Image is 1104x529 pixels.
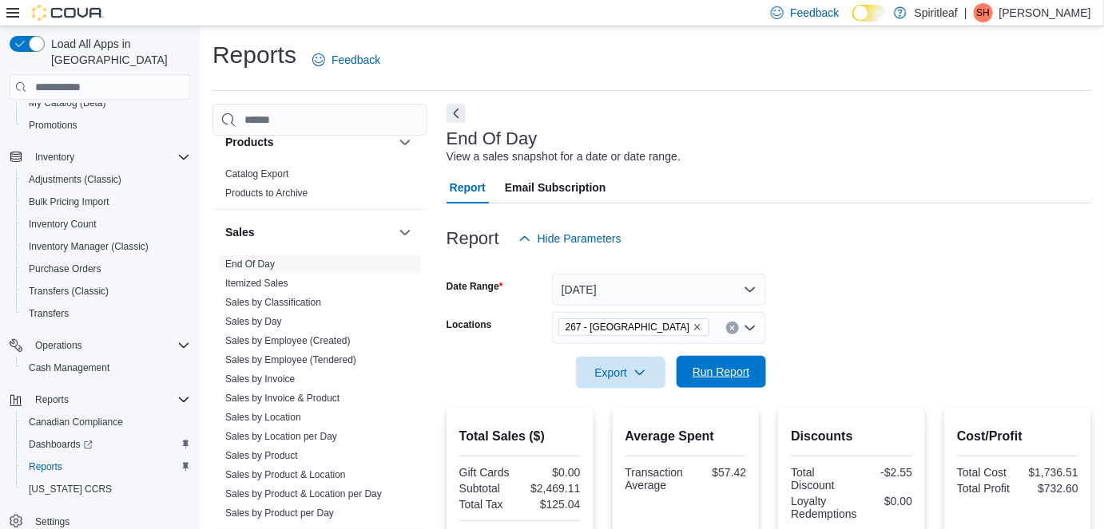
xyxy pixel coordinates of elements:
div: Subtotal [459,482,517,495]
button: Export [576,357,665,389]
a: Transfers (Classic) [22,282,115,301]
button: Adjustments (Classic) [16,168,197,191]
span: Sales by Employee (Created) [225,334,351,347]
span: Reports [35,393,69,406]
a: Sales by Day [225,316,282,327]
span: Sales by Location [225,411,301,424]
button: Cash Management [16,357,197,379]
div: Sales [212,255,427,529]
button: Operations [29,336,89,355]
span: 267 - Cold Lake [558,318,709,336]
span: Inventory Manager (Classic) [29,240,149,253]
span: Transfers [22,304,190,323]
span: SH [977,3,991,22]
a: Sales by Invoice [225,373,295,385]
span: End Of Day [225,258,275,270]
span: Adjustments (Classic) [29,173,121,186]
div: Shelby HA [974,3,993,22]
span: Cash Management [22,358,190,377]
div: $0.00 [523,466,581,479]
span: Canadian Compliance [22,413,190,432]
span: Sales by Location per Day [225,430,337,443]
button: Purchase Orders [16,258,197,280]
a: Catalog Export [225,168,288,180]
a: Sales by Classification [225,297,321,308]
span: Email Subscription [505,172,606,203]
a: Dashboards [16,433,197,456]
div: Total Discount [791,466,848,491]
a: Feedback [306,44,387,76]
span: Bulk Pricing Import [22,192,190,211]
span: 267 - [GEOGRAPHIC_DATA] [566,319,689,335]
button: Sales [225,224,392,240]
span: Sales by Employee (Tendered) [225,353,356,366]
h2: Discounts [791,427,912,446]
span: Operations [35,339,82,352]
span: Inventory [29,148,190,167]
a: Reports [22,457,69,476]
input: Dark Mode [852,5,886,22]
button: Transfers [16,302,197,325]
button: Hide Parameters [512,223,628,255]
a: Sales by Product per Day [225,507,334,519]
a: Sales by Invoice & Product [225,393,340,404]
div: Transaction Average [625,466,684,491]
a: Adjustments (Classic) [22,170,128,189]
button: Remove 267 - Cold Lake from selection in this group [693,322,702,332]
span: Washington CCRS [22,480,190,499]
div: $1,736.51 [1021,466,1078,479]
button: Products [225,134,392,150]
span: Sales by Classification [225,296,321,309]
div: $125.04 [523,498,581,511]
h2: Total Sales ($) [459,427,581,446]
a: Bulk Pricing Import [22,192,116,211]
button: Open list of options [744,322,757,334]
a: My Catalog (Beta) [22,93,113,113]
p: Spiritleaf [915,3,958,22]
div: $2,469.11 [523,482,581,495]
a: Sales by Product [225,450,298,461]
span: Bulk Pricing Import [29,195,109,208]
a: Cash Management [22,358,116,377]
button: Inventory [3,146,197,168]
button: Bulk Pricing Import [16,191,197,213]
span: Feedback [790,5,839,21]
div: Total Tax [459,498,517,511]
a: Canadian Compliance [22,413,129,432]
a: Products to Archive [225,188,308,199]
div: View a sales snapshot for a date or date range. [447,148,681,165]
span: Inventory Count [29,218,97,231]
a: Itemized Sales [225,278,288,289]
span: Inventory Manager (Classic) [22,237,190,256]
span: Dashboards [29,438,93,451]
a: [US_STATE] CCRS [22,480,118,499]
a: Sales by Location [225,412,301,423]
h2: Average Spent [625,427,747,446]
span: Sales by Product & Location per Day [225,488,382,500]
button: [DATE] [552,274,766,306]
span: My Catalog (Beta) [29,97,106,109]
label: Locations [447,318,492,331]
img: Cova [32,5,104,21]
a: End Of Day [225,259,275,270]
h3: Sales [225,224,255,240]
a: Inventory Manager (Classic) [22,237,155,256]
button: Reports [16,456,197,478]
button: Operations [3,334,197,357]
button: Run Report [677,356,766,388]
h2: Cost/Profit [957,427,1078,446]
a: Dashboards [22,435,99,454]
h3: Report [447,229,499,248]
span: Hide Parameters [538,231,621,247]
span: Reports [29,390,190,409]
button: Inventory Manager (Classic) [16,235,197,258]
p: [PERSON_NAME] [999,3,1091,22]
button: Promotions [16,114,197,136]
button: Reports [3,389,197,411]
button: [US_STATE] CCRS [16,478,197,500]
button: Inventory [29,148,81,167]
a: Sales by Location per Day [225,431,337,442]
